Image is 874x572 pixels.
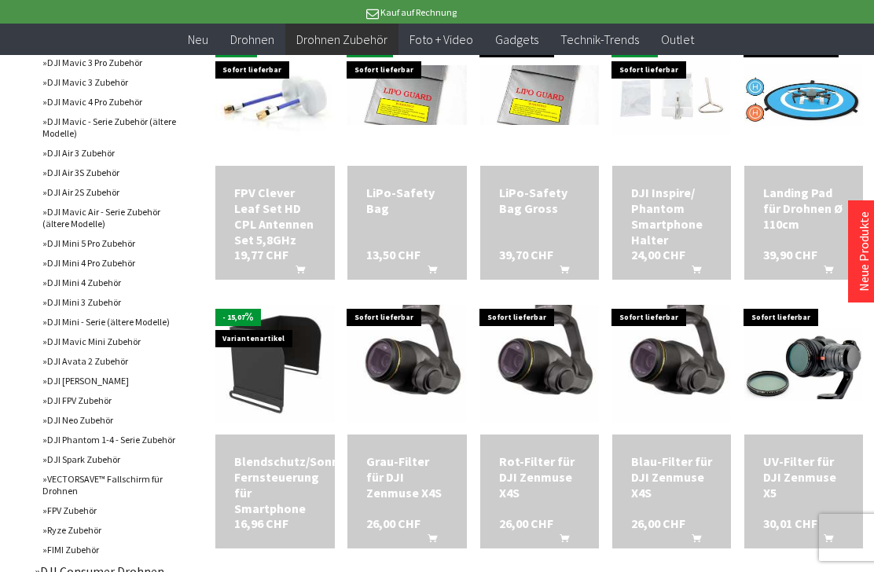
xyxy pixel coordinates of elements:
[35,163,184,182] a: DJI Air 3S Zubehör
[219,24,285,56] a: Drohnen
[35,253,184,273] a: DJI Mini 4 Pro Zubehör
[856,211,872,291] a: Neue Produkte
[35,312,184,332] a: DJI Mini - Serie (ältere Modelle)
[35,182,184,202] a: DJI Air 2S Zubehör
[285,24,398,56] a: Drohnen Zubehör
[230,31,274,47] span: Drohnen
[499,247,553,262] span: 39,70 CHF
[763,185,844,232] a: Landing Pad für Drohnen Ø 110cm 39,90 CHF In den Warenkorb
[631,247,685,262] span: 24,00 CHF
[763,453,844,500] div: UV-Filter für DJI Zenmuse X5
[35,449,184,469] a: DJI Spark Zubehör
[347,65,466,125] img: LiPo-Safety Bag
[35,332,184,351] a: DJI Mavic Mini Zubehör
[650,24,705,56] a: Outlet
[35,430,184,449] a: DJI Phantom 1-4 - Serie Zubehör
[763,453,844,500] a: UV-Filter für DJI Zenmuse X5 30,01 CHF In den Warenkorb
[35,53,184,72] a: DJI Mavic 3 Pro Zubehör
[495,31,538,47] span: Gadgets
[484,24,549,56] a: Gadgets
[234,185,315,247] div: FPV Clever Leaf Set HD CPL Antennen Set 5,8GHz
[612,305,731,423] img: Blau-Filter für DJI Zenmuse X4S
[366,515,420,531] span: 26,00 CHF
[35,273,184,292] a: DJI Mini 4 Zubehör
[234,453,315,516] div: Blendschutz/Sonnenschutz Fernsteuerung für Smartphone
[409,262,446,283] button: In den Warenkorb
[177,24,219,56] a: Neu
[35,72,184,92] a: DJI Mavic 3 Zubehör
[234,247,288,262] span: 19,77 CHF
[215,305,334,423] img: Blendschutz/Sonnenschutz Fernsteuerung für Smartphone
[673,531,711,552] button: In den Warenkorb
[35,112,184,143] a: DJI Mavic - Serie Zubehör (ältere Modelle)
[35,292,184,312] a: DJI Mini 3 Zubehör
[744,64,863,126] img: Landing Pad für Drohnen Ø 110cm
[296,31,387,47] span: Drohnen Zubehör
[366,185,447,216] a: LiPo-Safety Bag 13,50 CHF In den Warenkorb
[35,540,184,559] a: FIMI Zubehör
[612,56,731,135] img: DJI Inspire/ Phantom Smartphone Halter
[234,515,288,531] span: 16,96 CHF
[499,185,580,216] div: LiPo-Safety Bag Gross
[215,36,334,155] img: FPV Clever Leaf Set HD CPL Antennen Set 5,8GHz
[631,515,685,531] span: 26,00 CHF
[366,185,447,216] div: LiPo-Safety Bag
[35,233,184,253] a: DJI Mini 5 Pro Zubehör
[35,371,184,390] a: DJI [PERSON_NAME]
[673,262,711,283] button: In den Warenkorb
[631,185,712,247] a: DJI Inspire/ Phantom Smartphone Halter 24,00 CHF In den Warenkorb
[35,143,184,163] a: DJI Air 3 Zubehör
[35,390,184,410] a: DJI FPV Zubehör
[234,185,315,247] a: FPV Clever Leaf Set HD CPL Antennen Set 5,8GHz 19,77 CHF In den Warenkorb
[499,453,580,500] a: Rot-Filter für DJI Zenmuse X4S 26,00 CHF In den Warenkorb
[409,31,473,47] span: Foto + Video
[188,31,208,47] span: Neu
[480,65,599,125] img: LiPo-Safety Bag Gross
[366,453,447,500] a: Grau-Filter für DJI Zenmuse X4S 26,00 CHF In den Warenkorb
[499,515,553,531] span: 26,00 CHF
[234,453,315,516] a: Blendschutz/Sonnenschutz Fernsteuerung für Smartphone 16,96 CHF
[541,262,578,283] button: In den Warenkorb
[661,31,694,47] span: Outlet
[499,185,580,216] a: LiPo-Safety Bag Gross 39,70 CHF In den Warenkorb
[763,515,817,531] span: 30,01 CHF
[347,305,466,423] img: Grau-Filter für DJI Zenmuse X4S
[409,531,446,552] button: In den Warenkorb
[631,453,712,500] div: Blau-Filter für DJI Zenmuse X4S
[499,453,580,500] div: Rot-Filter für DJI Zenmuse X4S
[35,500,184,520] a: FPV Zubehör
[805,262,843,283] button: In den Warenkorb
[398,24,484,56] a: Foto + Video
[631,185,712,247] div: DJI Inspire/ Phantom Smartphone Halter
[763,185,844,232] div: Landing Pad für Drohnen Ø 110cm
[480,305,599,423] img: Rot-Filter für DJI Zenmuse X4S
[366,453,447,500] div: Grau-Filter für DJI Zenmuse X4S
[35,92,184,112] a: DJI Mavic 4 Pro Zubehör
[277,262,314,283] button: In den Warenkorb
[35,202,184,233] a: DJI Mavic Air - Serie Zubehör (ältere Modelle)
[541,531,578,552] button: In den Warenkorb
[549,24,650,56] a: Technik-Trends
[763,247,817,262] span: 39,90 CHF
[35,351,184,371] a: DJI Avata 2 Zubehör
[366,247,420,262] span: 13,50 CHF
[631,453,712,500] a: Blau-Filter für DJI Zenmuse X4S 26,00 CHF In den Warenkorb
[35,520,184,540] a: Ryze Zubehör
[805,531,843,552] button: In den Warenkorb
[35,469,184,500] a: VECTORSAVE™ Fallschirm für Drohnen
[35,410,184,430] a: DJI Neo Zubehör
[744,328,863,401] img: UV-Filter für DJI Zenmuse X5
[560,31,639,47] span: Technik-Trends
